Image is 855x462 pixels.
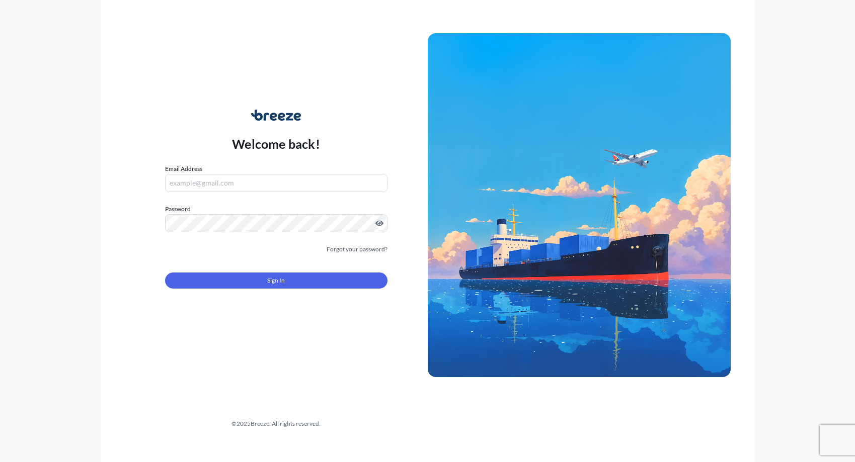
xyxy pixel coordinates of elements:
[165,174,387,192] input: example@gmail.com
[165,204,387,214] label: Password
[327,244,387,254] a: Forgot your password?
[165,164,202,174] label: Email Address
[165,272,387,289] button: Sign In
[125,419,428,429] div: © 2025 Breeze. All rights reserved.
[267,275,285,286] span: Sign In
[232,136,320,152] p: Welcome back!
[428,33,731,377] img: Ship illustration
